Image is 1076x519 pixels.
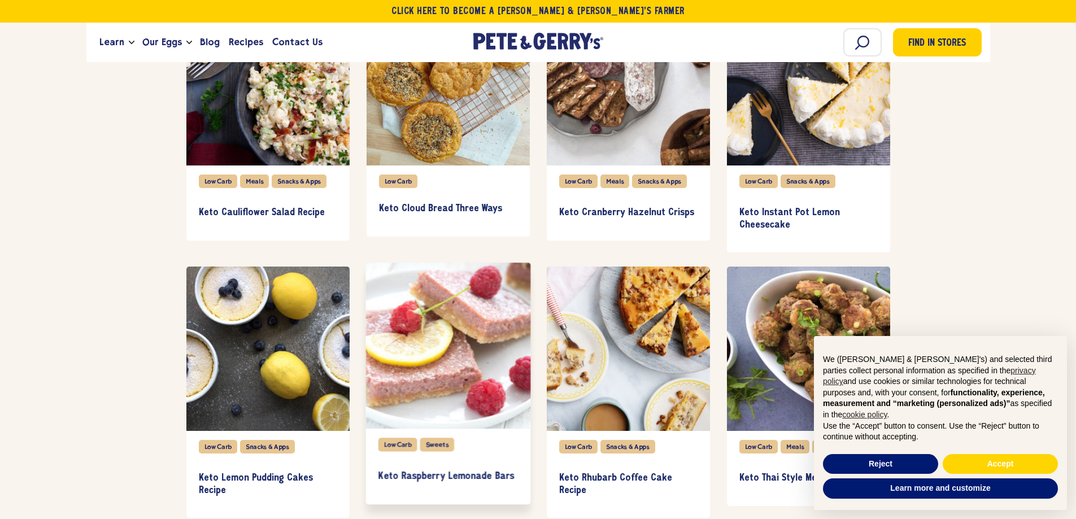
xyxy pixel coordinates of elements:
span: Recipes [229,35,263,49]
div: Snacks & Apps [781,175,835,188]
div: Low Carb [739,440,778,453]
h3: Keto Lemon Pudding Cakes Recipe [199,472,337,496]
a: Learn [95,27,129,58]
div: Low Carb [199,175,237,188]
div: item [547,267,710,518]
div: item [727,1,890,252]
div: Meals [600,175,629,188]
div: Low Carb [199,440,237,453]
h3: Keto Rhubarb Coffee Cake Recipe [559,472,698,496]
a: Keto Cauliflower Salad Recipe [199,197,337,229]
div: Low Carb [739,175,778,188]
input: Search [843,28,882,56]
div: item [186,1,350,241]
div: Meals [781,440,809,453]
a: Keto Cloud Bread Three Ways [379,193,517,225]
a: cookie policy [842,410,887,419]
div: item [547,1,710,241]
a: Our Eggs [138,27,186,58]
span: Find in Stores [908,36,966,51]
div: Low Carb [559,440,598,453]
div: Snacks & Apps [240,440,295,453]
a: Keto Raspberry Lemonade Bars [378,460,517,493]
a: Keto Rhubarb Coffee Cake Recipe [559,462,698,507]
div: item [186,267,350,518]
h3: Keto Cauliflower Salad Recipe [199,207,337,219]
h3: Keto Cranberry Hazelnut Crisps [559,207,698,219]
a: Blog [195,27,224,58]
div: Low Carb [378,438,417,451]
div: item [367,1,530,237]
div: Snacks & Apps [272,175,326,188]
div: item [727,267,890,506]
a: Contact Us [268,27,327,58]
button: Reject [823,454,938,474]
span: Our Eggs [142,35,182,49]
div: Low Carb [559,175,598,188]
span: Blog [200,35,220,49]
div: Meals [240,175,269,188]
button: Learn more and customize [823,478,1058,499]
button: Open the dropdown menu for Learn [129,41,134,45]
p: Use the “Accept” button to consent. Use the “Reject” button to continue without accepting. [823,421,1058,443]
h3: Keto Thai Style Meatballs [739,472,878,485]
a: Keto Instant Pot Lemon Cheesecake [739,197,878,241]
div: Snacks & Apps [600,440,655,453]
button: Open the dropdown menu for Our Eggs [186,41,192,45]
div: Snacks & Apps [632,175,687,188]
h3: Keto Cloud Bread Three Ways [379,203,517,215]
a: Keto Lemon Pudding Cakes Recipe [199,462,337,507]
span: Learn [99,35,124,49]
div: item [367,267,530,506]
div: Sweets [420,438,454,451]
h3: Keto Raspberry Lemonade Bars [378,470,517,483]
p: We ([PERSON_NAME] & [PERSON_NAME]'s) and selected third parties collect personal information as s... [823,354,1058,421]
a: Find in Stores [893,28,982,56]
h3: Keto Instant Pot Lemon Cheesecake [739,207,878,231]
a: Keto Thai Style Meatballs [739,462,878,495]
span: Contact Us [272,35,323,49]
a: Keto Cranberry Hazelnut Crisps [559,197,698,229]
button: Accept [943,454,1058,474]
div: Low Carb [379,175,417,188]
a: Recipes [224,27,268,58]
